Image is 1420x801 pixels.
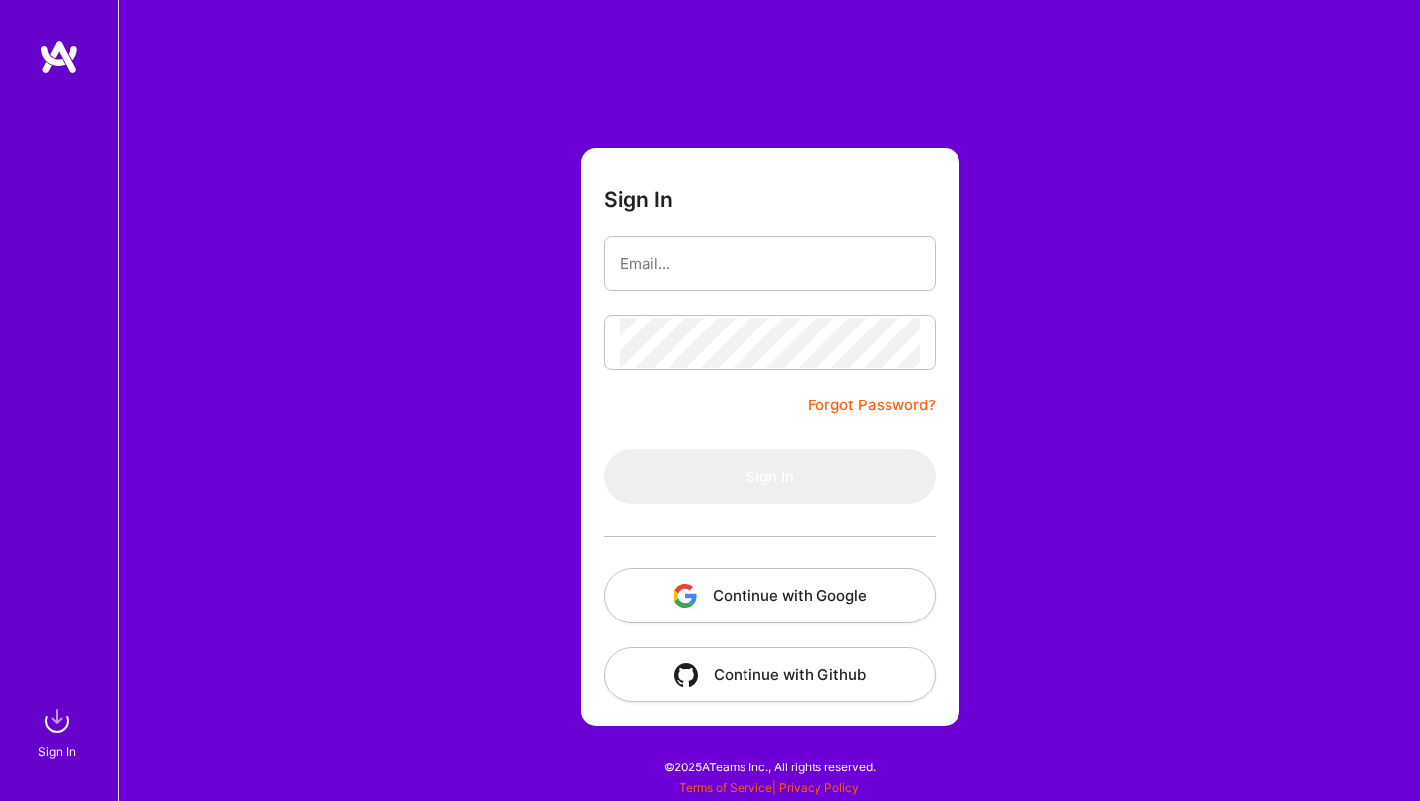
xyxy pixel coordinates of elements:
[604,647,936,702] button: Continue with Github
[604,568,936,623] button: Continue with Google
[679,780,772,795] a: Terms of Service
[41,701,77,762] a: sign inSign In
[779,780,859,795] a: Privacy Policy
[808,394,936,417] a: Forgot Password?
[674,584,697,608] img: icon
[38,741,76,762] div: Sign In
[620,239,920,289] input: Email...
[674,663,698,687] img: icon
[118,742,1420,791] div: © 2025 ATeams Inc., All rights reserved.
[37,701,77,741] img: sign in
[39,39,79,75] img: logo
[679,780,859,795] span: |
[604,449,936,504] button: Sign In
[604,187,673,212] h3: Sign In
